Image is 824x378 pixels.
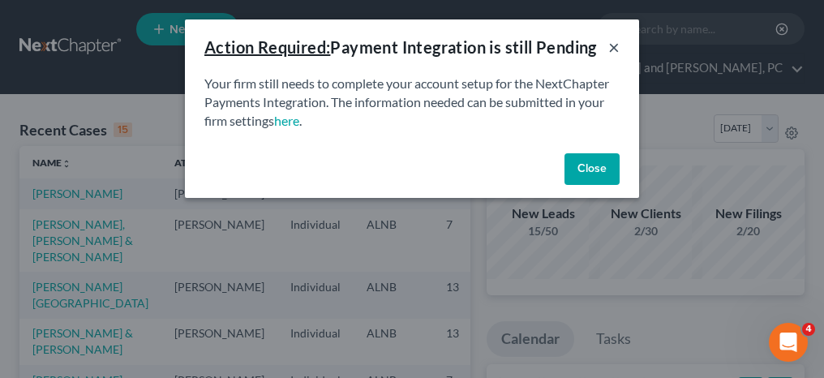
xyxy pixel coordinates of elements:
button: Close [564,153,620,186]
a: here [274,113,299,128]
p: Your firm still needs to complete your account setup for the NextChapter Payments Integration. Th... [204,75,620,131]
button: × [608,37,620,57]
div: Payment Integration is still Pending [204,36,597,58]
span: 4 [802,323,815,336]
iframe: Intercom live chat [769,323,808,362]
u: Action Required: [204,37,330,57]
